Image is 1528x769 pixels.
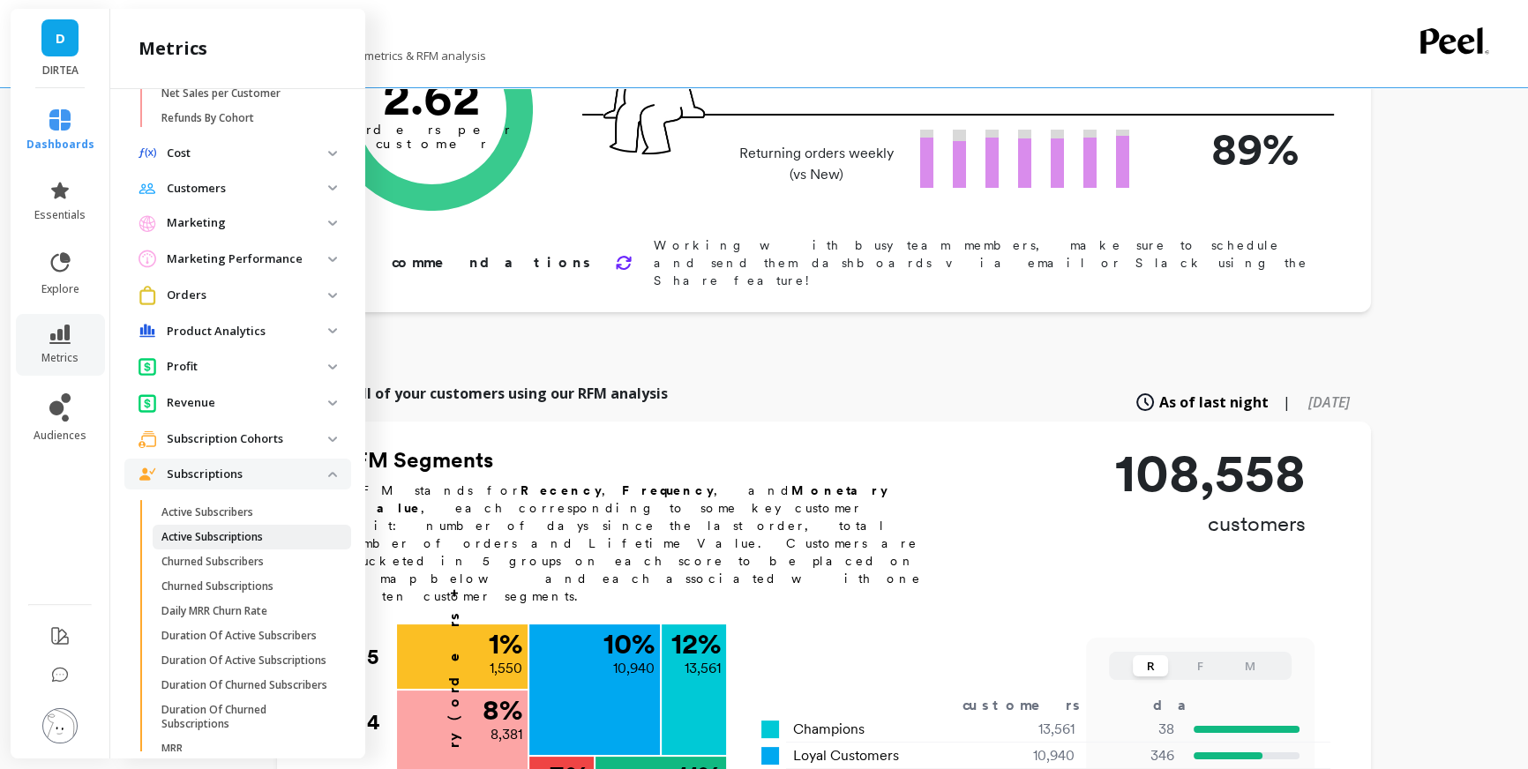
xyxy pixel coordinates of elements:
[793,745,899,766] span: Loyal Customers
[613,658,655,679] p: 10,940
[654,236,1315,289] p: Working with busy team members, make sure to schedule and send them dashboards via email or Slack...
[167,394,328,412] p: Revenue
[167,145,328,162] p: Cost
[161,111,254,125] p: Refunds By Cohort
[41,351,79,365] span: metrics
[483,696,522,724] p: 8 %
[1157,116,1299,182] p: 89%
[161,505,253,519] p: Active Subscribers
[328,364,337,370] img: down caret icon
[139,250,156,268] img: navigation item icon
[1097,719,1174,740] p: 38
[139,324,156,338] img: navigation item icon
[342,482,942,605] p: RFM stands for , , and , each corresponding to some key customer trait: number of days since the ...
[383,68,480,126] text: 2.62
[161,86,281,101] p: Net Sales per Customer
[139,286,156,304] img: navigation item icon
[161,579,273,594] p: Churned Subscriptions
[970,745,1097,766] div: 10,940
[161,653,326,668] p: Duration Of Active Subscriptions
[671,630,721,658] p: 12 %
[603,630,655,658] p: 10 %
[161,678,327,692] p: Duration Of Churned Subscribers
[1153,695,1225,716] div: days
[622,483,714,497] b: Frequency
[367,690,395,755] div: 4
[328,220,337,226] img: down caret icon
[376,136,488,152] tspan: customer
[521,483,602,497] b: Recency
[1097,745,1174,766] p: 346
[351,122,512,138] tspan: orders per
[1115,446,1306,499] p: 108,558
[167,214,328,232] p: Marketing
[26,138,94,152] span: dashboards
[161,703,330,731] p: Duration Of Churned Subscriptions
[161,555,264,569] p: Churned Subscribers
[34,429,86,443] span: audiences
[1133,655,1168,676] button: R
[367,624,395,690] div: 5
[328,293,337,298] img: down caret icon
[328,400,337,406] img: down caret icon
[139,183,156,194] img: navigation item icon
[56,28,65,49] span: D
[337,252,594,273] p: Recommendations
[734,143,899,185] p: Returning orders weekly (vs New)
[34,208,86,222] span: essentials
[161,629,317,643] p: Duration Of Active Subscribers
[139,357,156,376] img: navigation item icon
[1159,392,1269,413] span: As of last night
[41,282,79,296] span: explore
[139,467,156,480] img: navigation item icon
[139,393,156,412] img: navigation item icon
[161,530,263,544] p: Active Subscriptions
[1232,655,1267,676] button: M
[490,658,522,679] p: 1,550
[167,323,328,340] p: Product Analytics
[328,328,337,333] img: down caret icon
[328,185,337,190] img: down caret icon
[489,630,522,658] p: 1 %
[139,36,207,61] h2: metrics
[167,358,328,376] p: Profit
[42,708,78,743] img: profile picture
[161,742,183,756] p: MRR
[167,287,328,304] p: Orders
[328,472,337,477] img: down caret icon
[167,466,328,483] p: Subscriptions
[342,446,942,474] h2: RFM Segments
[298,383,668,404] p: Explore all of your customers using our RFM analysis
[139,147,156,159] img: navigation item icon
[1283,392,1291,413] span: |
[328,437,337,442] img: down caret icon
[962,695,1105,716] div: customers
[1182,655,1217,676] button: F
[161,604,267,618] p: Daily MRR Churn Rate
[328,151,337,156] img: down caret icon
[685,658,721,679] p: 13,561
[328,257,337,262] img: down caret icon
[167,180,328,198] p: Customers
[970,719,1097,740] div: 13,561
[1115,510,1306,538] p: customers
[167,250,328,268] p: Marketing Performance
[28,63,93,78] p: DIRTEA
[167,430,328,448] p: Subscription Cohorts
[491,724,522,745] p: 8,381
[1308,392,1350,412] span: [DATE]
[793,719,865,740] span: Champions
[139,430,156,448] img: navigation item icon
[139,214,156,232] img: navigation item icon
